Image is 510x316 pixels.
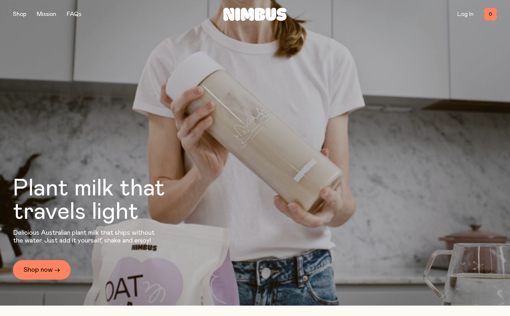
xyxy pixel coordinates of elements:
a: Log In [457,11,474,17]
p: Delicious Australian plant milk that ships without the water. Just add it yourself, shake and enjoy! [13,229,159,244]
a: FAQs [67,11,81,17]
h1: Plant milk that travels light [13,177,200,224]
a: Shop now → [13,260,71,280]
button: 0 [484,8,497,21]
a: Mission [37,11,56,17]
